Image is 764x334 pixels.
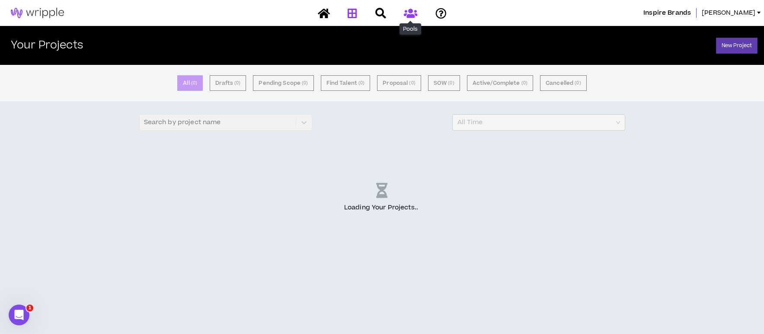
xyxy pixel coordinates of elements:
[26,305,33,312] span: 1
[643,8,691,18] span: Inspire Brands
[457,115,620,130] span: All Time
[377,75,421,91] button: Proposal (0)
[702,8,755,18] span: [PERSON_NAME]
[448,79,454,87] small: ( 0 )
[521,79,527,87] small: ( 0 )
[400,23,421,35] div: Pools
[344,203,420,212] p: Loading Your Projects ..
[321,75,371,91] button: Find Talent (0)
[467,75,533,91] button: Active/Complete (0)
[253,75,313,91] button: Pending Scope (0)
[358,79,364,87] small: ( 0 )
[428,75,460,91] button: SOW (0)
[11,39,83,52] h2: Your Projects
[575,79,581,87] small: ( 0 )
[409,79,415,87] small: ( 0 )
[716,38,758,54] a: New Project
[234,79,240,87] small: ( 0 )
[302,79,308,87] small: ( 0 )
[210,75,246,91] button: Drafts (0)
[191,79,197,87] small: ( 0 )
[177,75,203,91] button: All (0)
[540,75,587,91] button: Cancelled (0)
[9,305,29,325] iframe: Intercom live chat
